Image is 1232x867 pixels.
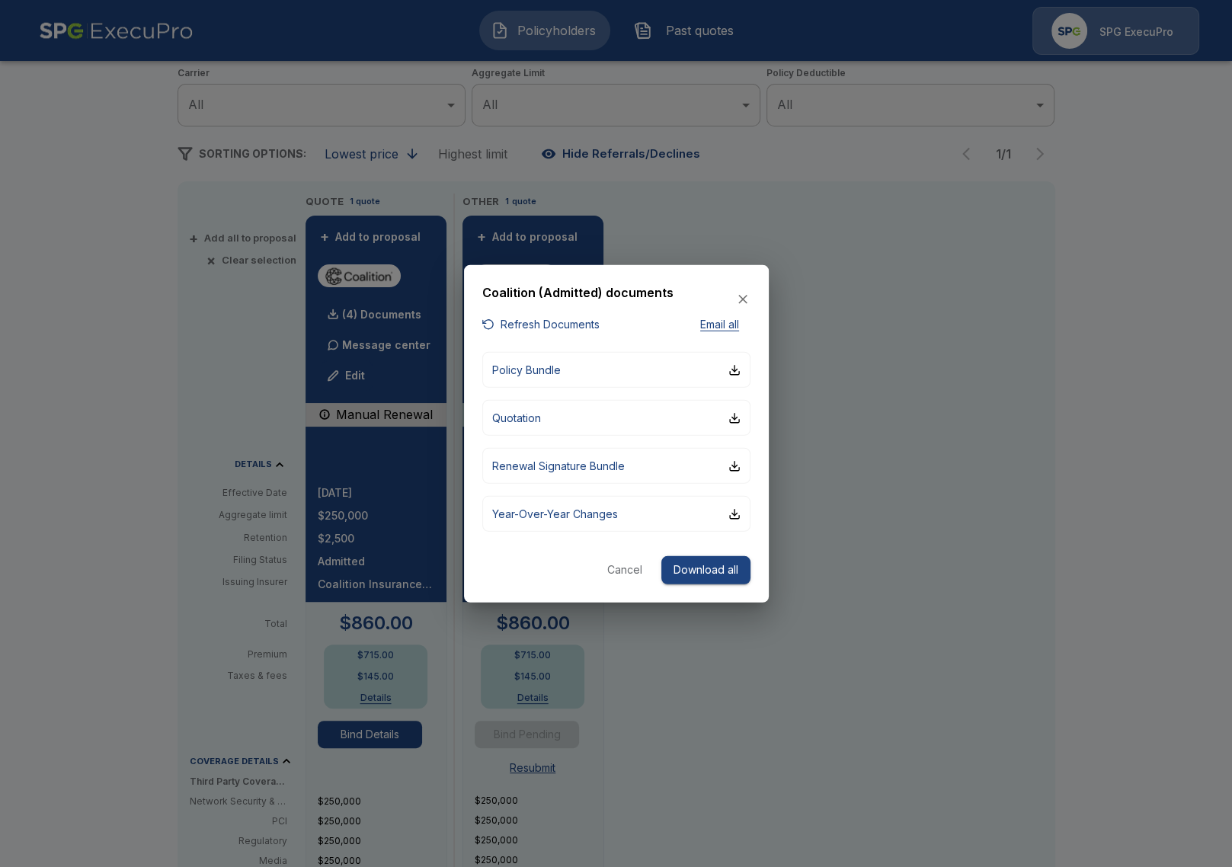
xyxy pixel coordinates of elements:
[492,362,561,378] p: Policy Bundle
[492,458,625,474] p: Renewal Signature Bundle
[600,556,649,584] button: Cancel
[661,556,750,584] button: Download all
[482,352,750,388] button: Policy Bundle
[482,283,674,303] h6: Coalition (Admitted) documents
[482,448,750,484] button: Renewal Signature Bundle
[492,410,541,426] p: Quotation
[482,315,600,334] button: Refresh Documents
[482,400,750,436] button: Quotation
[690,315,750,334] button: Email all
[482,496,750,532] button: Year-Over-Year Changes
[492,506,618,522] p: Year-Over-Year Changes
